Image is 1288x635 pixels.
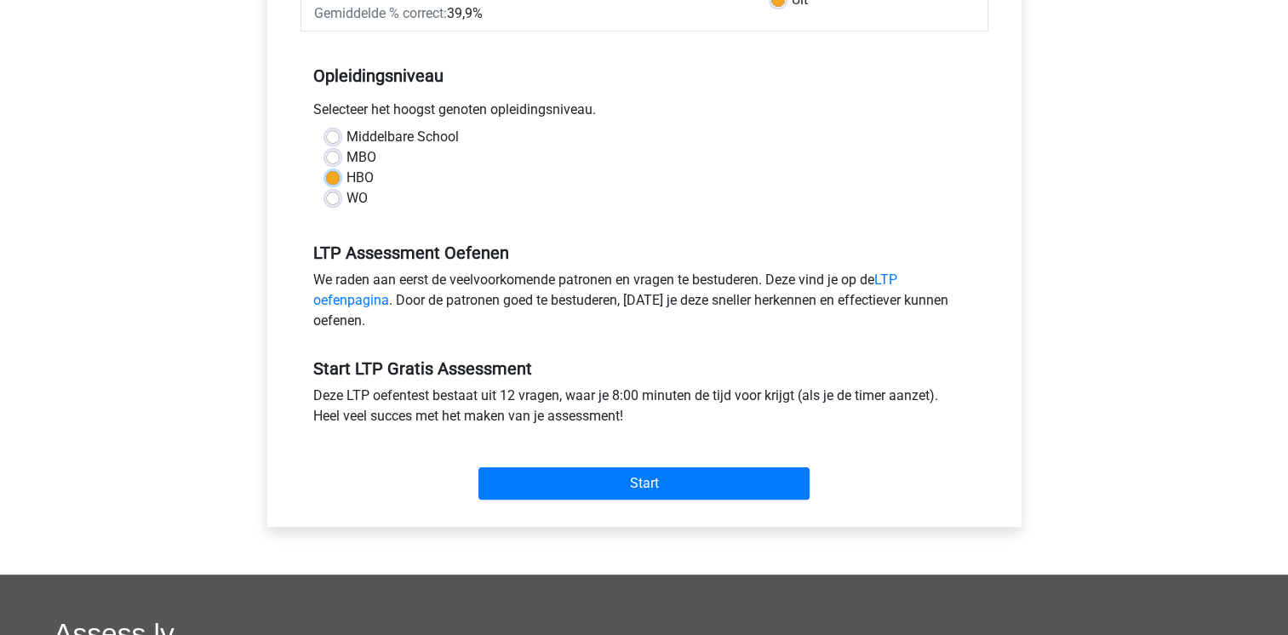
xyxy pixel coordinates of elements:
[301,100,988,127] div: Selecteer het hoogst genoten opleidingsniveau.
[478,467,810,500] input: Start
[346,188,368,209] label: WO
[301,270,988,338] div: We raden aan eerst de veelvoorkomende patronen en vragen te bestuderen. Deze vind je op de . Door...
[346,127,459,147] label: Middelbare School
[301,386,988,433] div: Deze LTP oefentest bestaat uit 12 vragen, waar je 8:00 minuten de tijd voor krijgt (als je de tim...
[314,5,447,21] span: Gemiddelde % correct:
[313,358,976,379] h5: Start LTP Gratis Assessment
[346,168,374,188] label: HBO
[313,59,976,93] h5: Opleidingsniveau
[313,243,976,263] h5: LTP Assessment Oefenen
[346,147,376,168] label: MBO
[301,3,758,24] div: 39,9%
